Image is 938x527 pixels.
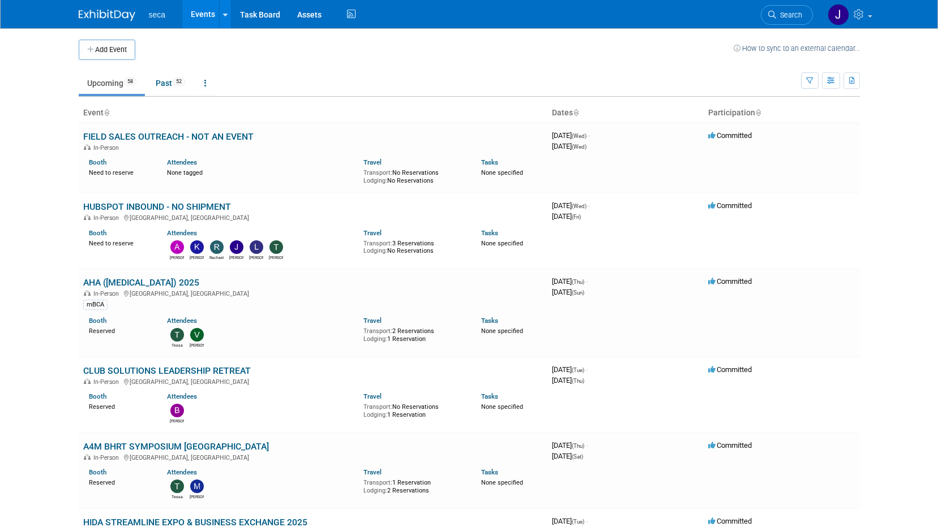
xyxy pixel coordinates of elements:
[572,290,584,296] span: (Sun)
[552,277,588,286] span: [DATE]
[249,254,263,261] div: Lyndsey Nunez
[190,254,204,261] div: Kyle Toscano
[481,169,523,176] span: None specified
[588,201,590,210] span: -
[170,493,184,500] div: Tessa Schwikerath
[481,468,498,476] a: Tasks
[572,279,584,285] span: (Thu)
[588,131,590,140] span: -
[84,214,91,220] img: In-Person Event
[776,11,802,19] span: Search
[572,443,584,449] span: (Thu)
[167,229,197,237] a: Attendees
[552,517,588,525] span: [DATE]
[828,4,849,25] img: Jose Gregory
[89,392,106,400] a: Booth
[79,72,145,94] a: Upcoming58
[89,229,106,237] a: Booth
[363,327,392,335] span: Transport:
[363,237,464,255] div: 3 Reservations No Reservations
[84,144,91,150] img: In-Person Event
[708,365,752,374] span: Committed
[572,378,584,384] span: (Thu)
[124,77,136,86] span: 58
[84,290,91,296] img: In-Person Event
[167,167,355,177] div: None tagged
[586,441,588,450] span: -
[552,131,590,140] span: [DATE]
[167,392,197,400] a: Attendees
[547,103,704,123] th: Dates
[363,403,392,411] span: Transport:
[363,477,464,494] div: 1 Reservation 2 Reservations
[572,367,584,373] span: (Tue)
[572,203,586,209] span: (Wed)
[363,177,387,184] span: Lodging:
[363,487,387,494] span: Lodging:
[89,167,151,177] div: Need to reserve
[190,493,204,500] div: Matthew Rosbrough
[83,365,251,376] a: CLUB SOLUTIONS LEADERSHIP RETREAT
[269,254,283,261] div: Ty Bowman
[83,201,231,212] a: HUBSPOT INBOUND - NO SHIPMENT
[363,401,464,418] div: No Reservations 1 Reservation
[552,288,584,296] span: [DATE]
[363,240,392,247] span: Transport:
[269,240,283,254] img: Ty Bowman
[170,417,184,424] div: Bob Surface
[552,212,581,221] span: [DATE]
[89,317,106,325] a: Booth
[708,131,752,140] span: Committed
[190,328,204,342] img: Victor Paradiso
[572,519,584,525] span: (Tue)
[363,169,392,176] span: Transport:
[83,300,108,310] div: mBCA
[363,335,387,343] span: Lodging:
[586,365,588,374] span: -
[89,401,151,411] div: Reserved
[89,477,151,487] div: Reserved
[93,454,122,461] span: In-Person
[708,277,752,286] span: Committed
[552,142,586,150] span: [DATE]
[363,158,382,166] a: Travel
[83,452,543,461] div: [GEOGRAPHIC_DATA], [GEOGRAPHIC_DATA]
[83,377,543,386] div: [GEOGRAPHIC_DATA], [GEOGRAPHIC_DATA]
[190,480,204,493] img: Matthew Rosbrough
[481,240,523,247] span: None specified
[363,247,387,254] span: Lodging:
[572,453,583,460] span: (Sat)
[363,479,392,486] span: Transport:
[481,403,523,411] span: None specified
[104,108,109,117] a: Sort by Event Name
[173,77,185,86] span: 52
[363,392,382,400] a: Travel
[481,479,523,486] span: None specified
[755,108,761,117] a: Sort by Participation Type
[481,327,523,335] span: None specified
[573,108,579,117] a: Sort by Start Date
[704,103,860,123] th: Participation
[93,378,122,386] span: In-Person
[149,10,166,19] span: seca
[363,325,464,343] div: 2 Reservations 1 Reservation
[83,288,543,297] div: [GEOGRAPHIC_DATA], [GEOGRAPHIC_DATA]
[481,317,498,325] a: Tasks
[210,240,224,254] img: Rachael Snyder
[250,240,263,254] img: Lyndsey Nunez
[93,144,122,152] span: In-Person
[209,254,224,261] div: Rachael Snyder
[552,452,583,460] span: [DATE]
[552,376,584,385] span: [DATE]
[229,254,243,261] div: Joe Mora
[363,468,382,476] a: Travel
[83,131,254,142] a: FIELD SALES OUTREACH - NOT AN EVENT
[170,480,184,493] img: Tessa Schwikerath
[79,103,547,123] th: Event
[363,317,382,325] a: Travel
[708,441,752,450] span: Committed
[572,214,581,220] span: (Fri)
[363,229,382,237] a: Travel
[93,214,122,222] span: In-Person
[93,290,122,297] span: In-Person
